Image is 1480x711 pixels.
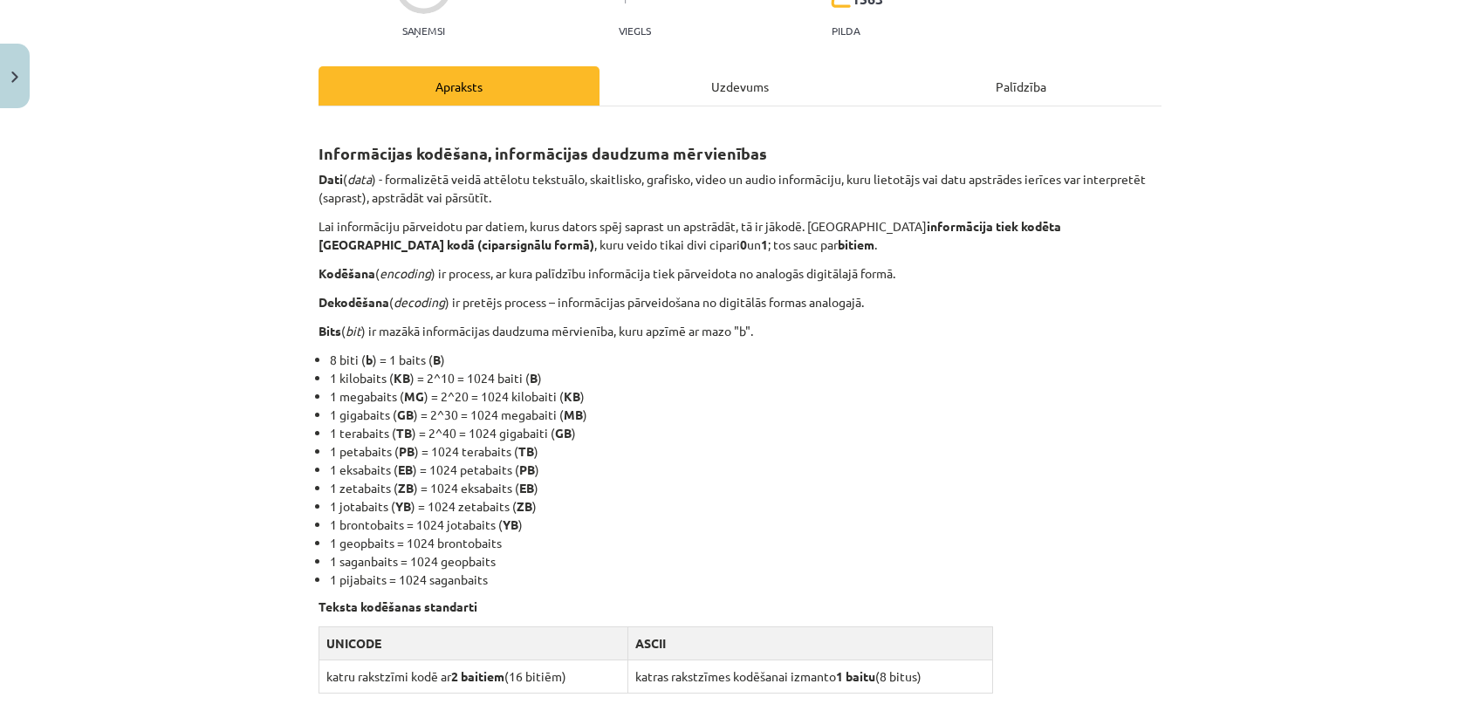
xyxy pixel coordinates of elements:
[319,293,1161,311] p: ( ) ir pretējs process – informācijas pārveidošana no digitālās formas analogajā.
[366,352,373,367] strong: b
[330,571,1161,589] li: 1 pijabaits = 1024 saganbaits
[380,265,431,281] em: encoding
[740,236,747,252] strong: 0
[319,171,343,187] strong: Dati
[399,443,415,459] strong: PB
[330,369,1161,387] li: 1 kilobaits ( ) = 2^10 = 1024 baiti ( )
[330,424,1161,442] li: 1 terabaits ( ) = 2^40 = 1024 gigabaiti ( )
[11,72,18,83] img: icon-close-lesson-0947bae3869378f0d4975bcd49f059093ad1ed9edebbc8119c70593378902aed.svg
[394,294,445,310] em: decoding
[319,322,1161,340] p: ( ) ir mazākā informācijas daudzuma mērvienība, kuru apzīmē ar mazo "b".
[330,442,1161,461] li: 1 petabaits ( ) = 1024 terabaits ( )
[347,171,372,187] em: data
[627,660,992,693] td: katras rakstzīmes kodēšanai izmanto (8 bitus)
[564,407,583,422] strong: MB
[451,668,504,684] span: 2 baitiem
[517,498,532,514] strong: ZB
[330,516,1161,534] li: 1 brontobaits = 1024 jotabaits ( )
[330,351,1161,369] li: 8 biti ( ) = 1 baits ( )
[319,323,341,338] strong: Bits
[330,387,1161,406] li: 1 megabaits ( ) = 2^20 = 1024 kilobaiti ( )
[396,425,412,441] strong: TB
[398,461,413,477] strong: EB
[519,480,534,496] strong: EB
[319,143,767,163] strong: Informācijas kodēšana, informācijas daudzuma mērvienības
[330,534,1161,552] li: 1 geopbaits = 1024 brontobaits
[330,552,1161,571] li: 1 saganbaits = 1024 geopbaits
[832,24,860,37] p: pilda
[600,66,880,106] div: Uzdevums
[519,461,535,477] strong: PB
[836,668,875,684] span: 1 baitu
[319,66,600,106] div: Apraksts
[319,217,1161,254] p: Lai informāciju pārveidotu par datiem, kurus dators spēj saprast un apstrādāt, tā ir jākodē. [GEO...
[880,66,1161,106] div: Palīdzība
[433,352,441,367] strong: B
[319,294,389,310] strong: Dekodēšana
[395,498,411,514] strong: YB
[404,388,424,404] strong: MG
[319,265,375,281] strong: Kodēšana
[330,406,1161,424] li: 1 gigabaits ( ) = 2^30 = 1024 megabaiti ( )
[761,236,768,252] strong: 1
[564,388,580,404] strong: KB
[530,370,538,386] strong: B
[346,323,361,338] em: bit
[518,443,534,459] strong: TB
[330,497,1161,516] li: 1 jotabaits ( ) = 1024 zetabaits ( )
[397,407,414,422] strong: GB
[398,480,414,496] strong: ZB
[330,479,1161,497] li: 1 zetabaits ( ) = 1024 eksabaits ( )
[627,626,992,660] th: ASCII
[319,598,477,614] strong: Teksta kodēšanas standarti
[395,24,452,37] p: Saņemsi
[319,660,628,693] td: katru rakstzīmi kodē ar (16 bitiēm)
[330,461,1161,479] li: 1 eksabaits ( ) = 1024 petabaits ( )
[394,370,410,386] strong: KB
[503,516,518,532] strong: YB
[555,425,572,441] strong: GB
[319,218,1061,252] strong: informācija tiek kodēta [GEOGRAPHIC_DATA] kodā (ciparsignālu formā)
[838,236,874,252] strong: bitiem
[619,24,651,37] p: Viegls
[319,170,1161,207] p: ( ) - formalizētā veidā attēlotu tekstuālo, skaitlisko, grafisko, video un audio informāciju, kur...
[319,264,1161,283] p: ( ) ir process, ar kura palīdzību informācija tiek pārveidota no analogās digitālajā formā.
[319,626,628,660] th: UNICODE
